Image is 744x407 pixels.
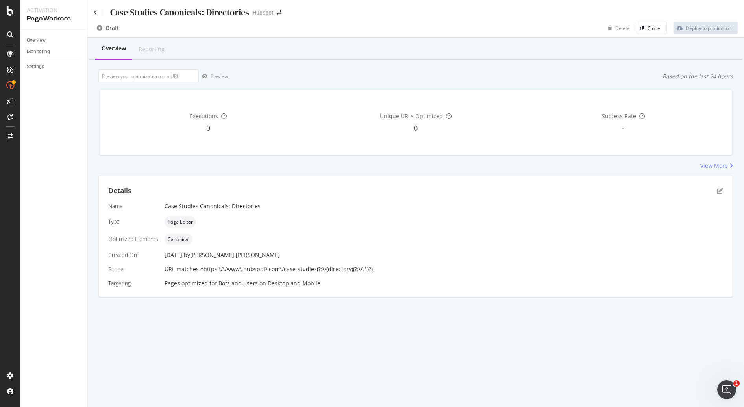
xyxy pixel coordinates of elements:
span: Unique URLs Optimized [380,112,443,120]
iframe: Intercom live chat [717,380,736,399]
div: Case Studies Canonicals: Directories [110,6,249,18]
a: Monitoring [27,48,81,56]
span: - [622,123,624,133]
div: Activation [27,6,81,14]
div: Created On [108,251,158,259]
a: View More [700,162,733,170]
div: PageWorkers [27,14,81,23]
input: Preview your optimization on a URL [98,69,199,83]
div: Optimized Elements [108,235,158,243]
div: Clone [648,25,660,31]
div: Draft [105,24,119,32]
a: Settings [27,63,81,71]
span: 0 [414,123,418,133]
div: neutral label [165,216,196,228]
div: Pages optimized for on [165,279,723,287]
div: Type [108,218,158,226]
div: Hubspot [252,9,274,17]
a: Click to go back [94,10,97,15]
div: Targeting [108,279,158,287]
div: Preview [211,73,228,80]
button: Delete [605,22,630,34]
div: Deploy to production [686,25,731,31]
div: Scope [108,265,158,273]
div: Reporting [139,45,165,53]
span: Executions [190,112,218,120]
div: Name [108,202,158,210]
div: Bots and users [218,279,258,287]
div: by [PERSON_NAME].[PERSON_NAME] [184,251,280,259]
div: Settings [27,63,44,71]
div: Based on the last 24 hours [663,72,733,80]
div: Case Studies Canonicals: Directories [165,202,723,210]
div: arrow-right-arrow-left [277,10,281,15]
div: Overview [27,36,46,44]
div: Delete [615,25,630,31]
button: Deploy to production [674,22,738,34]
a: Overview [27,36,81,44]
span: 1 [733,380,740,387]
div: View More [700,162,728,170]
span: Success Rate [602,112,636,120]
span: Canonical [168,237,189,242]
span: Page Editor [168,220,193,224]
div: [DATE] [165,251,723,259]
button: Preview [199,70,228,83]
div: Details [108,186,131,196]
div: neutral label [165,234,192,245]
div: Monitoring [27,48,50,56]
div: Overview [102,44,126,52]
div: pen-to-square [717,188,723,194]
button: Clone [637,22,667,34]
div: Desktop and Mobile [268,279,320,287]
span: 0 [206,123,210,133]
span: URL matches ^https:\/\/www\.hubspot\.com\/case-studies(?:\/(directory)(?:\/.*)?) [165,265,373,273]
